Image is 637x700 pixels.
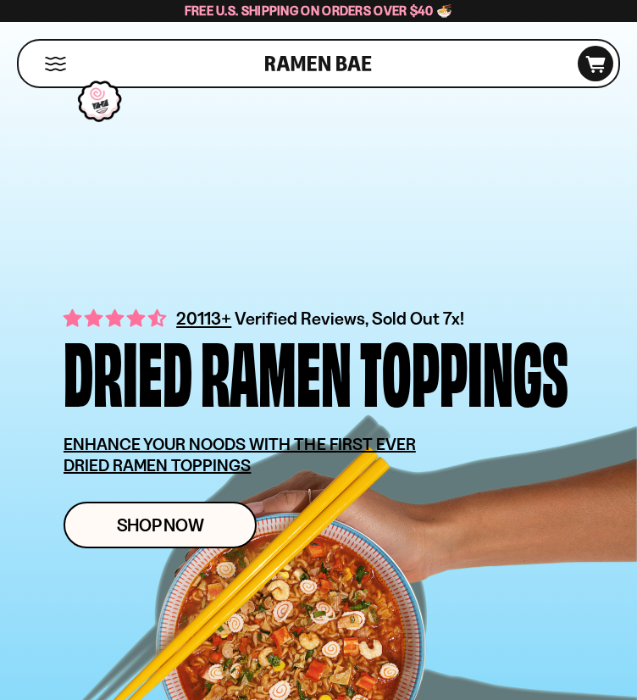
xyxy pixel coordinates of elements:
[44,57,67,71] button: Mobile Menu Trigger
[201,331,352,408] div: Ramen
[360,331,568,408] div: Toppings
[185,3,453,19] span: Free U.S. Shipping on Orders over $40 🍜
[117,516,204,534] span: Shop Now
[64,502,257,548] a: Shop Now
[176,305,231,331] span: 20113+
[64,331,192,408] div: Dried
[64,434,416,475] u: ENHANCE YOUR NOODS WITH THE FIRST EVER DRIED RAMEN TOPPINGS
[235,308,464,329] span: Verified Reviews, Sold Out 7x!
